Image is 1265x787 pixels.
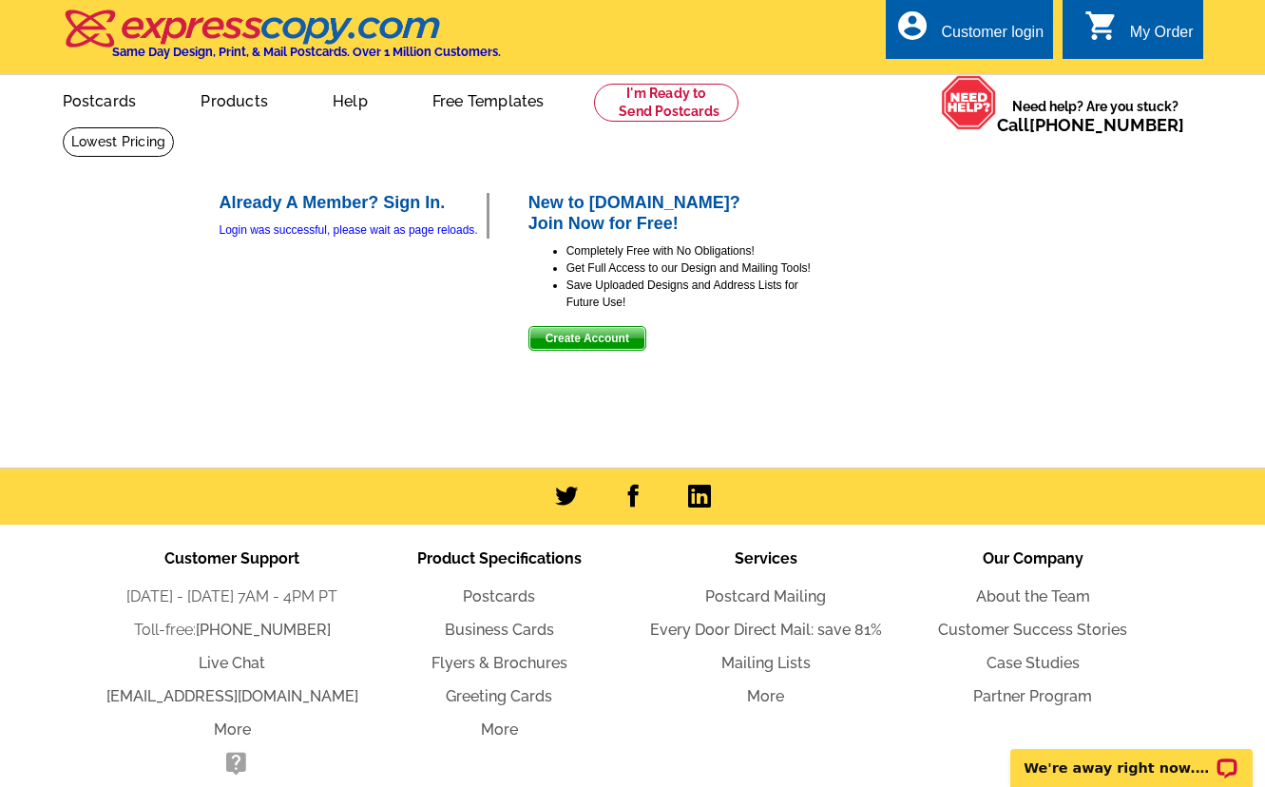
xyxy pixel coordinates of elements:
i: account_circle [895,9,930,43]
span: Need help? Are you stuck? [997,97,1194,135]
a: Business Cards [445,621,554,639]
h4: Same Day Design, Print, & Mail Postcards. Over 1 Million Customers. [112,45,501,59]
a: [PHONE_NUMBER] [1029,115,1184,135]
a: Partner Program [973,687,1092,705]
a: Same Day Design, Print, & Mail Postcards. Over 1 Million Customers. [63,23,501,59]
li: [DATE] - [DATE] 7AM - 4PM PT [99,585,366,608]
span: Product Specifications [417,549,582,567]
i: shopping_cart [1084,9,1119,43]
span: Services [735,549,797,567]
a: [PHONE_NUMBER] [196,621,331,639]
a: Free Templates [402,77,575,122]
a: Products [170,77,298,122]
a: More [747,687,784,705]
a: Customer Success Stories [938,621,1127,639]
h2: New to [DOMAIN_NAME]? Join Now for Free! [528,193,814,234]
div: Customer login [941,24,1044,50]
h2: Already A Member? Sign In. [220,193,487,214]
a: Help [302,77,398,122]
a: [EMAIL_ADDRESS][DOMAIN_NAME] [106,687,358,705]
span: Create Account [529,327,645,350]
li: Get Full Access to our Design and Mailing Tools! [566,259,814,277]
a: Case Studies [987,654,1080,672]
div: My Order [1130,24,1194,50]
a: About the Team [976,587,1090,605]
div: Login was successful, please wait as page reloads. [220,221,487,239]
a: Mailing Lists [721,654,811,672]
a: Live Chat [199,654,265,672]
a: More [214,720,251,739]
span: Customer Support [164,549,299,567]
iframe: LiveChat chat widget [998,727,1265,787]
li: Toll-free: [99,619,366,642]
a: Postcard Mailing [705,587,826,605]
a: account_circle Customer login [895,21,1044,45]
a: Flyers & Brochures [431,654,567,672]
button: Create Account [528,326,646,351]
span: Our Company [983,549,1083,567]
a: Postcards [32,77,167,122]
a: shopping_cart My Order [1084,21,1194,45]
a: Greeting Cards [446,687,552,705]
a: More [481,720,518,739]
li: Save Uploaded Designs and Address Lists for Future Use! [566,277,814,311]
img: help [941,75,997,130]
li: Completely Free with No Obligations! [566,242,814,259]
span: Call [997,115,1184,135]
a: Postcards [463,587,535,605]
a: Every Door Direct Mail: save 81% [650,621,882,639]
